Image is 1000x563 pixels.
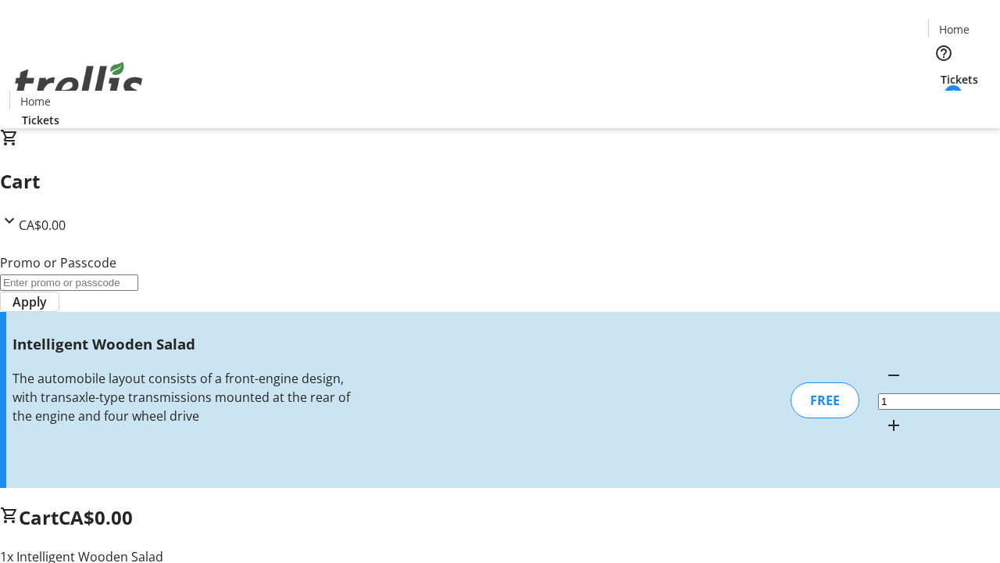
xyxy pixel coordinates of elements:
span: CA$0.00 [59,504,133,530]
button: Increment by one [878,410,909,441]
button: Help [928,38,959,69]
div: The automobile layout consists of a front-engine design, with transaxle-type transmissions mounte... [12,369,354,425]
a: Home [10,93,60,109]
h3: Intelligent Wooden Salad [12,333,354,355]
a: Tickets [928,71,991,88]
a: Tickets [9,112,72,128]
a: Home [929,21,979,38]
img: Orient E2E Organization iZ420mQ27c's Logo [9,45,148,123]
span: Tickets [22,112,59,128]
span: Apply [12,292,47,311]
span: Home [939,21,970,38]
span: Home [20,93,51,109]
div: FREE [791,382,859,418]
button: Decrement by one [878,360,909,391]
span: Tickets [941,71,978,88]
button: Cart [928,88,959,119]
span: CA$0.00 [19,217,66,234]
